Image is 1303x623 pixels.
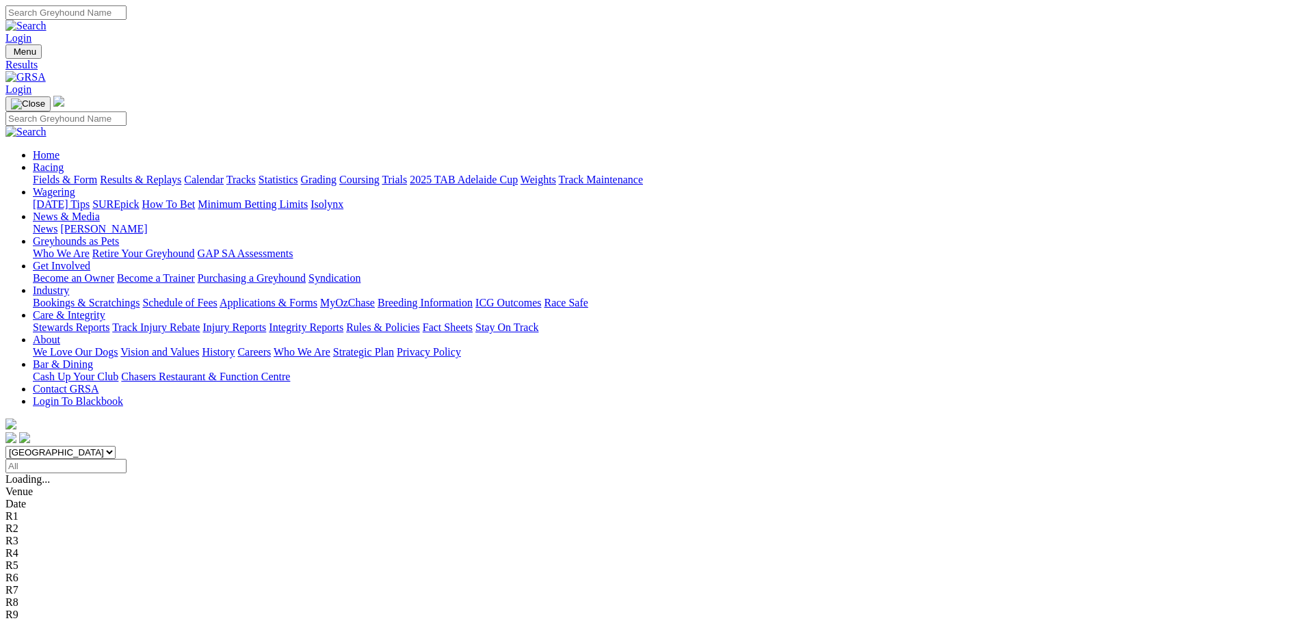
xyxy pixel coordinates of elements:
div: R1 [5,510,1298,522]
a: News [33,223,57,235]
a: Syndication [308,272,360,284]
input: Search [5,111,127,126]
img: Search [5,126,47,138]
span: Loading... [5,473,50,485]
div: R6 [5,572,1298,584]
a: How To Bet [142,198,196,210]
a: Become an Owner [33,272,114,284]
a: Who We Are [274,346,330,358]
a: 2025 TAB Adelaide Cup [410,174,518,185]
input: Search [5,5,127,20]
a: Who We Are [33,248,90,259]
a: Rules & Policies [346,321,420,333]
a: Care & Integrity [33,309,105,321]
a: Stewards Reports [33,321,109,333]
a: Industry [33,284,69,296]
a: We Love Our Dogs [33,346,118,358]
div: R4 [5,547,1298,559]
img: logo-grsa-white.png [53,96,64,107]
img: GRSA [5,71,46,83]
a: SUREpick [92,198,139,210]
a: Strategic Plan [333,346,394,358]
a: Results & Replays [100,174,181,185]
a: Racing [33,161,64,173]
a: Race Safe [544,297,588,308]
a: Grading [301,174,337,185]
div: R8 [5,596,1298,609]
div: Industry [33,297,1298,309]
a: [DATE] Tips [33,198,90,210]
a: Injury Reports [202,321,266,333]
a: Weights [521,174,556,185]
a: Chasers Restaurant & Function Centre [121,371,290,382]
a: History [202,346,235,358]
div: Racing [33,174,1298,186]
div: R3 [5,535,1298,547]
a: [PERSON_NAME] [60,223,147,235]
img: logo-grsa-white.png [5,419,16,429]
div: Venue [5,486,1298,498]
a: Login To Blackbook [33,395,123,407]
a: News & Media [33,211,100,222]
a: About [33,334,60,345]
a: Isolynx [311,198,343,210]
a: Privacy Policy [397,346,461,358]
img: twitter.svg [19,432,30,443]
img: Close [11,98,45,109]
div: Greyhounds as Pets [33,248,1298,260]
div: Date [5,498,1298,510]
a: ICG Outcomes [475,297,541,308]
a: Trials [382,174,407,185]
a: Get Involved [33,260,90,271]
a: Wagering [33,186,75,198]
a: Bar & Dining [33,358,93,370]
a: Results [5,59,1298,71]
a: Track Maintenance [559,174,643,185]
a: Become a Trainer [117,272,195,284]
a: Coursing [339,174,380,185]
a: Track Injury Rebate [112,321,200,333]
a: Minimum Betting Limits [198,198,308,210]
a: Schedule of Fees [142,297,217,308]
a: MyOzChase [320,297,375,308]
a: Fact Sheets [423,321,473,333]
img: facebook.svg [5,432,16,443]
a: Retire Your Greyhound [92,248,195,259]
div: Get Involved [33,272,1298,284]
div: R2 [5,522,1298,535]
a: Stay On Track [475,321,538,333]
div: Wagering [33,198,1298,211]
a: Cash Up Your Club [33,371,118,382]
a: Purchasing a Greyhound [198,272,306,284]
a: Integrity Reports [269,321,343,333]
a: Breeding Information [378,297,473,308]
div: Care & Integrity [33,321,1298,334]
a: Bookings & Scratchings [33,297,140,308]
a: Login [5,32,31,44]
a: Statistics [259,174,298,185]
a: Login [5,83,31,95]
a: Vision and Values [120,346,199,358]
button: Toggle navigation [5,44,42,59]
div: About [33,346,1298,358]
a: Applications & Forms [220,297,317,308]
a: Greyhounds as Pets [33,235,119,247]
a: Home [33,149,60,161]
a: Careers [237,346,271,358]
img: Search [5,20,47,32]
a: Fields & Form [33,174,97,185]
a: Tracks [226,174,256,185]
span: Menu [14,47,36,57]
a: Contact GRSA [33,383,98,395]
div: R9 [5,609,1298,621]
div: R5 [5,559,1298,572]
a: Calendar [184,174,224,185]
div: Bar & Dining [33,371,1298,383]
button: Toggle navigation [5,96,51,111]
div: News & Media [33,223,1298,235]
a: GAP SA Assessments [198,248,293,259]
div: R7 [5,584,1298,596]
input: Select date [5,459,127,473]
